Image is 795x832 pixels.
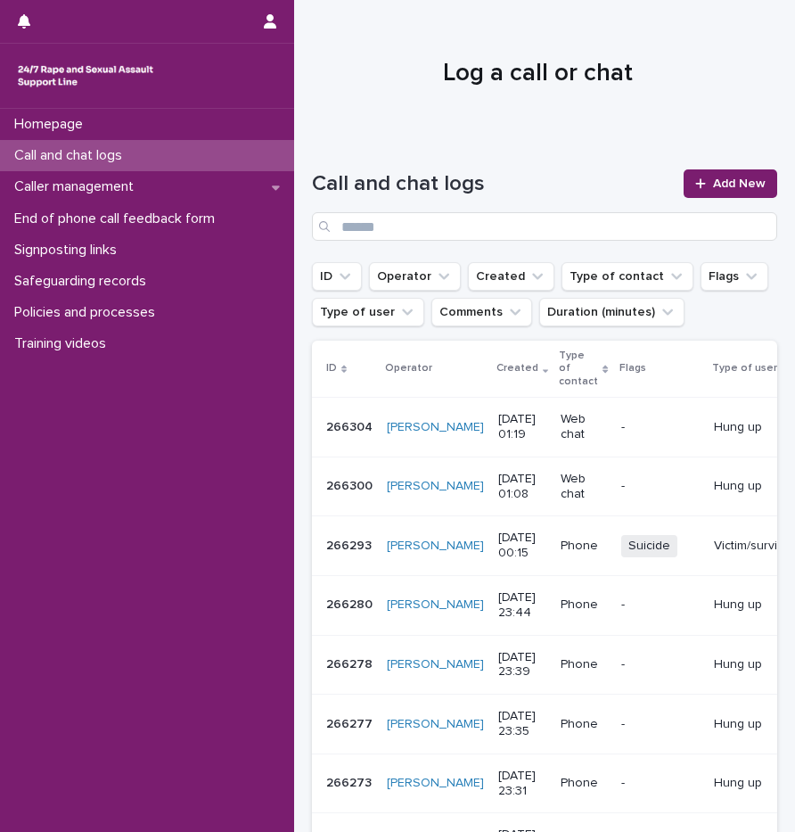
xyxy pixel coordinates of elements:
[621,597,700,613] p: -
[312,262,362,291] button: ID
[701,262,768,291] button: Flags
[326,594,376,613] p: 266280
[387,597,484,613] a: [PERSON_NAME]
[621,535,677,557] span: Suicide
[561,539,606,554] p: Phone
[326,535,375,554] p: 266293
[385,358,432,378] p: Operator
[496,358,538,378] p: Created
[312,171,673,197] h1: Call and chat logs
[14,58,157,94] img: rhQMoQhaT3yELyF149Cw
[7,116,97,133] p: Homepage
[621,717,700,732] p: -
[621,776,700,791] p: -
[369,262,461,291] button: Operator
[326,654,376,672] p: 266278
[7,147,136,164] p: Call and chat logs
[387,776,484,791] a: [PERSON_NAME]
[559,346,598,391] p: Type of contact
[713,177,766,190] span: Add New
[498,709,546,739] p: [DATE] 23:35
[561,776,606,791] p: Phone
[619,358,646,378] p: Flags
[387,717,484,732] a: [PERSON_NAME]
[498,531,546,561] p: [DATE] 00:15
[621,479,700,494] p: -
[498,412,546,442] p: [DATE] 01:19
[312,212,777,241] input: Search
[561,472,606,502] p: Web chat
[7,210,229,227] p: End of phone call feedback form
[326,772,375,791] p: 266273
[7,178,148,195] p: Caller management
[539,298,684,326] button: Duration (minutes)
[387,420,484,435] a: [PERSON_NAME]
[326,358,337,378] p: ID
[387,657,484,672] a: [PERSON_NAME]
[312,298,424,326] button: Type of user
[561,717,606,732] p: Phone
[387,539,484,554] a: [PERSON_NAME]
[684,169,777,198] a: Add New
[561,597,606,613] p: Phone
[498,472,546,502] p: [DATE] 01:08
[561,657,606,672] p: Phone
[561,412,606,442] p: Web chat
[326,416,376,435] p: 266304
[7,335,120,352] p: Training videos
[498,650,546,680] p: [DATE] 23:39
[498,590,546,621] p: [DATE] 23:44
[621,657,700,672] p: -
[387,479,484,494] a: [PERSON_NAME]
[312,59,764,89] h1: Log a call or chat
[712,358,777,378] p: Type of user
[431,298,532,326] button: Comments
[498,769,546,799] p: [DATE] 23:31
[7,242,131,259] p: Signposting links
[468,262,554,291] button: Created
[561,262,693,291] button: Type of contact
[326,475,376,494] p: 266300
[7,273,160,290] p: Safeguarding records
[7,304,169,321] p: Policies and processes
[326,713,376,732] p: 266277
[621,420,700,435] p: -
